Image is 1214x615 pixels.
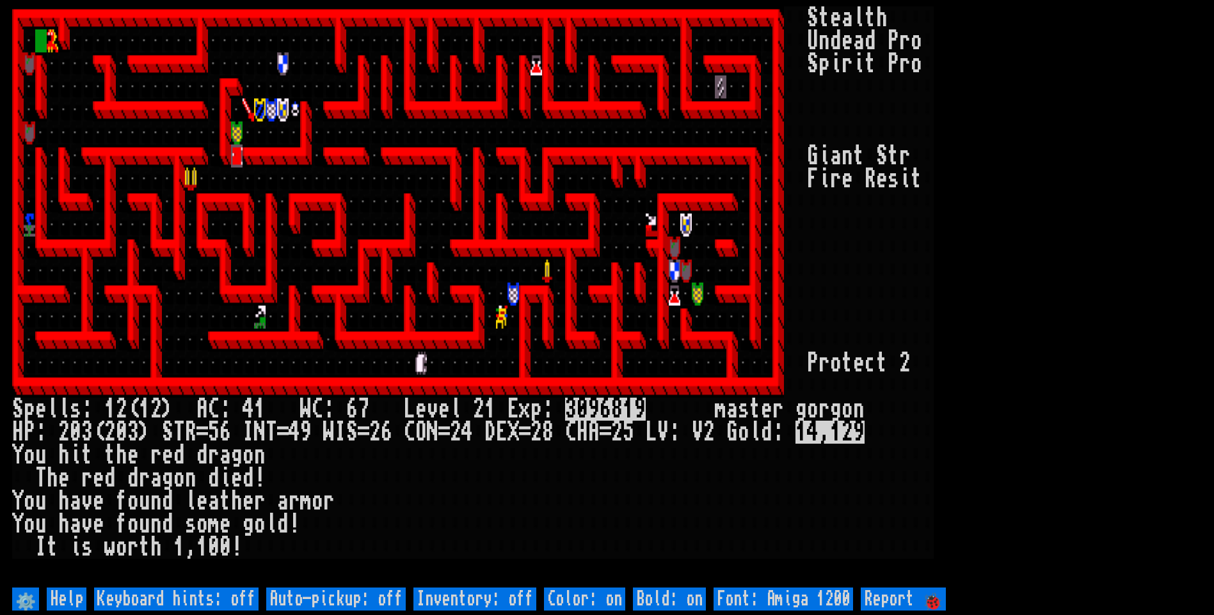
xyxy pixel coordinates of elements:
div: V [657,421,669,444]
div: h [116,444,127,467]
div: d [127,467,139,490]
div: o [24,444,35,467]
div: o [127,513,139,536]
div: N [254,421,266,444]
div: C [312,398,323,421]
div: m [208,513,220,536]
div: g [243,513,254,536]
div: g [162,467,173,490]
div: r [208,444,220,467]
div: t [911,167,922,191]
div: Y [12,490,24,513]
div: e [231,467,243,490]
div: d [173,444,185,467]
mark: 9 [588,398,600,421]
div: a [220,444,231,467]
div: T [266,421,277,444]
div: l [749,421,761,444]
div: d [162,490,173,513]
input: Help [47,588,86,611]
div: = [519,421,531,444]
div: e [93,467,104,490]
div: a [277,490,289,513]
div: v [81,490,93,513]
div: e [853,352,865,375]
div: u [139,490,150,513]
div: t [853,144,865,167]
div: o [911,52,922,75]
div: a [70,490,81,513]
div: r [819,398,830,421]
div: i [819,144,830,167]
div: a [150,467,162,490]
div: S [807,6,819,29]
div: h [58,490,70,513]
div: r [899,52,911,75]
div: r [899,29,911,52]
div: S [162,421,173,444]
div: U [807,29,819,52]
div: t [865,6,876,29]
mark: , [819,421,830,444]
div: ) [139,421,150,444]
div: g [830,398,842,421]
div: p [24,398,35,421]
div: ! [289,513,300,536]
div: ) [162,398,173,421]
div: 3 [127,421,139,444]
div: i [70,444,81,467]
div: e [196,490,208,513]
div: E [507,398,519,421]
mark: 1 [795,421,807,444]
div: t [104,444,116,467]
div: e [842,29,853,52]
div: r [830,167,842,191]
div: r [842,52,853,75]
div: 2 [58,421,70,444]
div: I [243,421,254,444]
div: I [335,421,346,444]
div: A [196,398,208,421]
div: L [646,421,657,444]
input: Auto-pickup: off [266,588,406,611]
div: 8 [542,421,554,444]
mark: 9 [634,398,646,421]
mark: 1 [623,398,634,421]
div: 5 [208,421,220,444]
div: v [81,513,93,536]
div: 9 [300,421,312,444]
div: G [726,421,738,444]
div: d [277,513,289,536]
div: c [865,352,876,375]
div: o [312,490,323,513]
div: r [772,398,784,421]
div: 6 [220,421,231,444]
div: : [35,421,47,444]
div: : [772,421,784,444]
div: 5 [623,421,634,444]
div: o [254,513,266,536]
div: 6 [381,421,392,444]
div: 2 [150,398,162,421]
div: o [173,467,185,490]
div: o [116,536,127,559]
div: o [807,398,819,421]
div: r [819,352,830,375]
div: V [692,421,703,444]
div: t [47,536,58,559]
div: i [899,167,911,191]
div: 4 [461,421,473,444]
div: P [888,52,899,75]
div: t [819,6,830,29]
div: t [888,144,899,167]
div: i [220,467,231,490]
mark: 2 [842,421,853,444]
div: s [81,536,93,559]
div: G [807,144,819,167]
div: n [842,144,853,167]
div: 6 [346,398,358,421]
div: C [208,398,220,421]
mark: 6 [600,398,611,421]
div: C [404,421,415,444]
div: L [404,398,415,421]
